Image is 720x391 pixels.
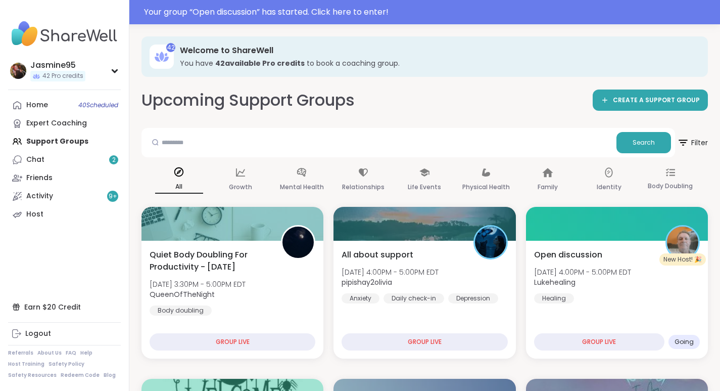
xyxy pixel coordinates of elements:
[342,333,507,351] div: GROUP LIVE
[26,100,48,110] div: Home
[26,155,44,165] div: Chat
[342,267,439,277] span: [DATE] 4:00PM - 5:00PM EDT
[215,58,305,68] b: 42 available Pro credit s
[475,227,506,258] img: pipishay2olivia
[597,181,621,193] p: Identity
[166,43,175,52] div: 42
[26,173,53,183] div: Friends
[180,45,694,56] h3: Welcome to ShareWell
[150,333,315,351] div: GROUP LIVE
[675,338,694,346] span: Going
[538,181,558,193] p: Family
[150,289,215,299] b: QueenOfTheNight
[26,191,53,201] div: Activity
[8,298,121,316] div: Earn $20 Credit
[8,325,121,343] a: Logout
[112,156,116,164] span: 2
[155,181,203,194] p: All
[150,249,270,273] span: Quiet Body Doubling For Productivity - [DATE]
[8,169,121,187] a: Friends
[408,181,441,193] p: Life Events
[8,151,121,169] a: Chat2
[42,72,83,80] span: 42 Pro credits
[8,96,121,114] a: Home40Scheduled
[613,96,700,105] span: CREATE A SUPPORT GROUP
[677,128,708,157] button: Filter
[616,132,671,153] button: Search
[534,249,602,261] span: Open discussion
[8,361,44,368] a: Host Training
[534,277,575,287] b: Lukehealing
[534,267,631,277] span: [DATE] 4:00PM - 5:00PM EDT
[342,181,385,193] p: Relationships
[78,101,118,109] span: 40 Scheduled
[8,114,121,133] a: Expert Coaching
[104,372,116,379] a: Blog
[667,227,698,258] img: Lukehealing
[37,350,62,357] a: About Us
[8,372,57,379] a: Safety Resources
[633,138,655,147] span: Search
[229,181,252,193] p: Growth
[26,209,43,220] div: Host
[8,187,121,205] a: Activity9+
[8,350,33,357] a: Referrals
[593,90,708,111] a: CREATE A SUPPORT GROUP
[462,181,510,193] p: Physical Health
[61,372,100,379] a: Redeem Code
[534,293,574,303] div: Healing
[49,361,84,368] a: Safety Policy
[8,205,121,224] a: Host
[342,277,392,287] b: pipishay2olivia
[659,253,706,266] div: New Host! 🎉
[141,89,355,112] h2: Upcoming Support Groups
[448,293,498,303] div: Depression
[10,63,26,79] img: Jasmine95
[26,118,87,128] div: Expert Coaching
[25,329,51,339] div: Logout
[180,58,694,68] h3: You have to book a coaching group.
[342,249,413,261] span: All about support
[150,306,212,316] div: Body doubling
[109,192,117,201] span: 9 +
[342,293,379,303] div: Anxiety
[80,350,92,357] a: Help
[677,131,708,155] span: Filter
[280,181,324,193] p: Mental Health
[150,279,246,289] span: [DATE] 3:30PM - 5:00PM EDT
[144,6,714,18] div: Your group “ Open discussion ” has started. Click here to enter!
[282,227,314,258] img: QueenOfTheNight
[534,333,664,351] div: GROUP LIVE
[30,60,85,71] div: Jasmine95
[8,16,121,52] img: ShareWell Nav Logo
[383,293,444,303] div: Daily check-in
[648,180,693,192] p: Body Doubling
[66,350,76,357] a: FAQ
